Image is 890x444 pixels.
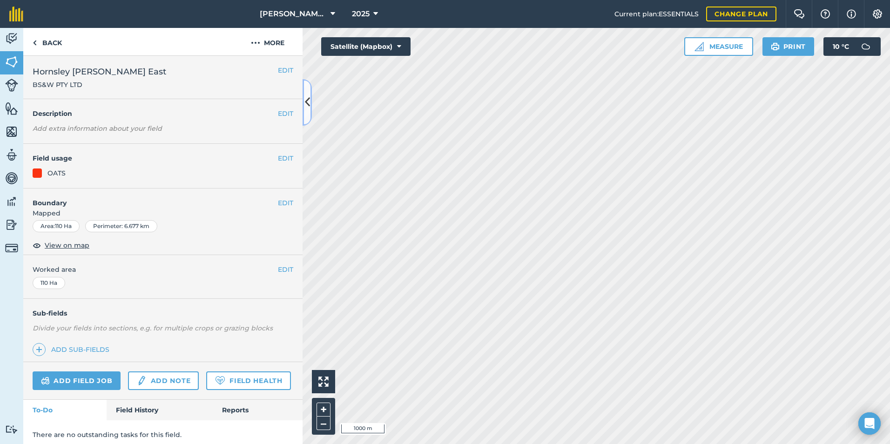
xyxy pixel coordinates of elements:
[5,79,18,92] img: svg+xml;base64,PD94bWwgdmVyc2lvbj0iMS4wIiBlbmNvZGluZz0idXRmLTgiPz4KPCEtLSBHZW5lcmF0b3I6IEFkb2JlIE...
[136,375,147,386] img: svg+xml;base64,PD94bWwgdmVyc2lvbj0iMS4wIiBlbmNvZGluZz0idXRmLTgiPz4KPCEtLSBHZW5lcmF0b3I6IEFkb2JlIE...
[794,9,805,19] img: Two speech bubbles overlapping with the left bubble in the forefront
[5,148,18,162] img: svg+xml;base64,PD94bWwgdmVyc2lvbj0iMS4wIiBlbmNvZGluZz0idXRmLTgiPz4KPCEtLSBHZW5lcmF0b3I6IEFkb2JlIE...
[33,124,162,133] em: Add extra information about your field
[5,101,18,115] img: svg+xml;base64,PHN2ZyB4bWxucz0iaHR0cDovL3d3dy53My5vcmcvMjAwMC9zdmciIHdpZHRoPSI1NiIgaGVpZ2h0PSI2MC...
[33,220,80,232] div: Area : 110 Ha
[33,264,293,275] span: Worked area
[33,343,113,356] a: Add sub-fields
[5,242,18,255] img: svg+xml;base64,PD94bWwgdmVyc2lvbj0iMS4wIiBlbmNvZGluZz0idXRmLTgiPz4KPCEtLSBHZW5lcmF0b3I6IEFkb2JlIE...
[260,8,327,20] span: [PERSON_NAME] ASAHI PADDOCKS
[278,264,293,275] button: EDIT
[5,425,18,434] img: svg+xml;base64,PD94bWwgdmVyc2lvbj0iMS4wIiBlbmNvZGluZz0idXRmLTgiPz4KPCEtLSBHZW5lcmF0b3I6IEFkb2JlIE...
[614,9,699,19] span: Current plan : ESSENTIALS
[33,430,293,440] p: There are no outstanding tasks for this field.
[858,412,881,435] div: Open Intercom Messenger
[33,371,121,390] a: Add field job
[833,37,849,56] span: 10 ° C
[856,37,875,56] img: svg+xml;base64,PD94bWwgdmVyc2lvbj0iMS4wIiBlbmNvZGluZz0idXRmLTgiPz4KPCEtLSBHZW5lcmF0b3I6IEFkb2JlIE...
[321,37,411,56] button: Satellite (Mapbox)
[762,37,815,56] button: Print
[317,417,330,430] button: –
[694,42,704,51] img: Ruler icon
[318,377,329,387] img: Four arrows, one pointing top left, one top right, one bottom right and the last bottom left
[47,168,66,178] div: OATS
[5,32,18,46] img: svg+xml;base64,PD94bWwgdmVyc2lvbj0iMS4wIiBlbmNvZGluZz0idXRmLTgiPz4KPCEtLSBHZW5lcmF0b3I6IEFkb2JlIE...
[23,400,107,420] a: To-Do
[706,7,776,21] a: Change plan
[36,344,42,355] img: svg+xml;base64,PHN2ZyB4bWxucz0iaHR0cDovL3d3dy53My5vcmcvMjAwMC9zdmciIHdpZHRoPSIxNCIgaGVpZ2h0PSIyNC...
[684,37,753,56] button: Measure
[206,371,290,390] a: Field Health
[352,8,370,20] span: 2025
[45,240,89,250] span: View on map
[33,65,166,78] span: Hornsley [PERSON_NAME] East
[872,9,883,19] img: A cog icon
[5,195,18,209] img: svg+xml;base64,PD94bWwgdmVyc2lvbj0iMS4wIiBlbmNvZGluZz0idXRmLTgiPz4KPCEtLSBHZW5lcmF0b3I6IEFkb2JlIE...
[251,37,260,48] img: svg+xml;base64,PHN2ZyB4bWxucz0iaHR0cDovL3d3dy53My5vcmcvMjAwMC9zdmciIHdpZHRoPSIyMCIgaGVpZ2h0PSIyNC...
[213,400,303,420] a: Reports
[317,403,330,417] button: +
[9,7,23,21] img: fieldmargin Logo
[278,198,293,208] button: EDIT
[5,218,18,232] img: svg+xml;base64,PD94bWwgdmVyc2lvbj0iMS4wIiBlbmNvZGluZz0idXRmLTgiPz4KPCEtLSBHZW5lcmF0b3I6IEFkb2JlIE...
[33,324,273,332] em: Divide your fields into sections, e.g. for multiple crops or grazing blocks
[33,80,166,89] span: BS&W PTY LTD
[85,220,157,232] div: Perimeter : 6.677 km
[278,108,293,119] button: EDIT
[41,375,50,386] img: svg+xml;base64,PD94bWwgdmVyc2lvbj0iMS4wIiBlbmNvZGluZz0idXRmLTgiPz4KPCEtLSBHZW5lcmF0b3I6IEFkb2JlIE...
[771,41,780,52] img: svg+xml;base64,PHN2ZyB4bWxucz0iaHR0cDovL3d3dy53My5vcmcvMjAwMC9zdmciIHdpZHRoPSIxOSIgaGVpZ2h0PSIyNC...
[23,28,71,55] a: Back
[33,240,89,251] button: View on map
[278,65,293,75] button: EDIT
[278,153,293,163] button: EDIT
[5,125,18,139] img: svg+xml;base64,PHN2ZyB4bWxucz0iaHR0cDovL3d3dy53My5vcmcvMjAwMC9zdmciIHdpZHRoPSI1NiIgaGVpZ2h0PSI2MC...
[33,108,293,119] h4: Description
[5,55,18,69] img: svg+xml;base64,PHN2ZyB4bWxucz0iaHR0cDovL3d3dy53My5vcmcvMjAwMC9zdmciIHdpZHRoPSI1NiIgaGVpZ2h0PSI2MC...
[23,208,303,218] span: Mapped
[5,171,18,185] img: svg+xml;base64,PD94bWwgdmVyc2lvbj0iMS4wIiBlbmNvZGluZz0idXRmLTgiPz4KPCEtLSBHZW5lcmF0b3I6IEFkb2JlIE...
[233,28,303,55] button: More
[33,37,37,48] img: svg+xml;base64,PHN2ZyB4bWxucz0iaHR0cDovL3d3dy53My5vcmcvMjAwMC9zdmciIHdpZHRoPSI5IiBoZWlnaHQ9IjI0Ii...
[33,277,65,289] div: 110 Ha
[33,153,278,163] h4: Field usage
[23,188,278,208] h4: Boundary
[107,400,212,420] a: Field History
[128,371,199,390] a: Add note
[823,37,881,56] button: 10 °C
[847,8,856,20] img: svg+xml;base64,PHN2ZyB4bWxucz0iaHR0cDovL3d3dy53My5vcmcvMjAwMC9zdmciIHdpZHRoPSIxNyIgaGVpZ2h0PSIxNy...
[33,240,41,251] img: svg+xml;base64,PHN2ZyB4bWxucz0iaHR0cDovL3d3dy53My5vcmcvMjAwMC9zdmciIHdpZHRoPSIxOCIgaGVpZ2h0PSIyNC...
[23,308,303,318] h4: Sub-fields
[820,9,831,19] img: A question mark icon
